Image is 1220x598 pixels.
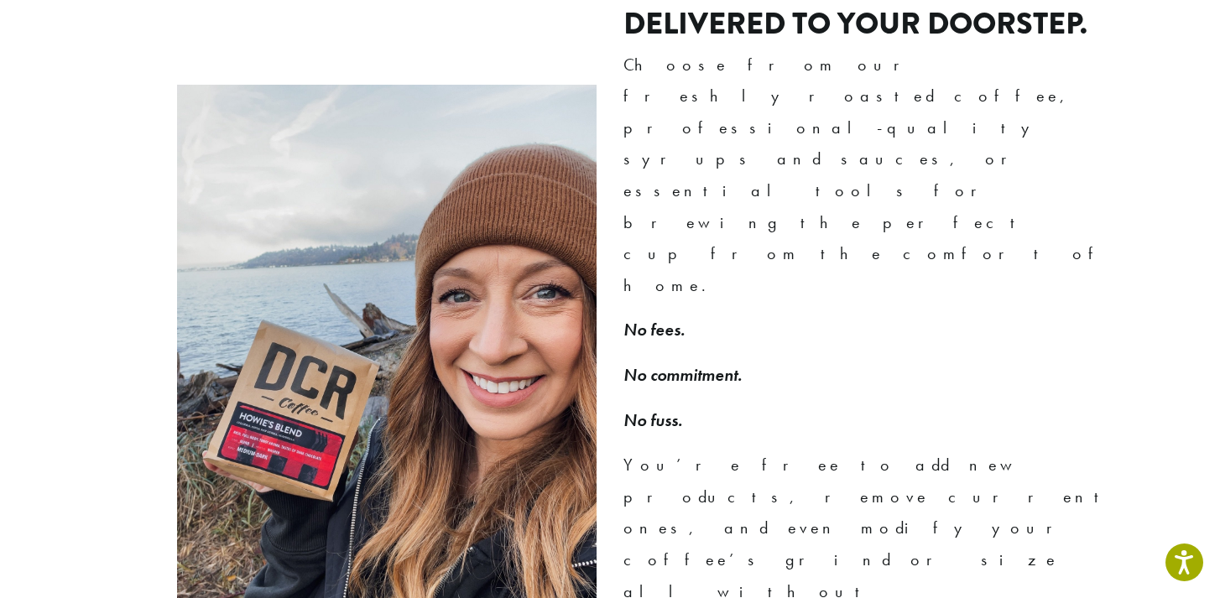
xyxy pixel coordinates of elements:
p: Choose from our freshly roasted coffee, professional-quality syrups and sauces, or essential tool... [623,49,1113,302]
em: No fees. [623,319,685,341]
em: No commitment. [623,364,742,386]
em: No fuss. [623,409,682,431]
